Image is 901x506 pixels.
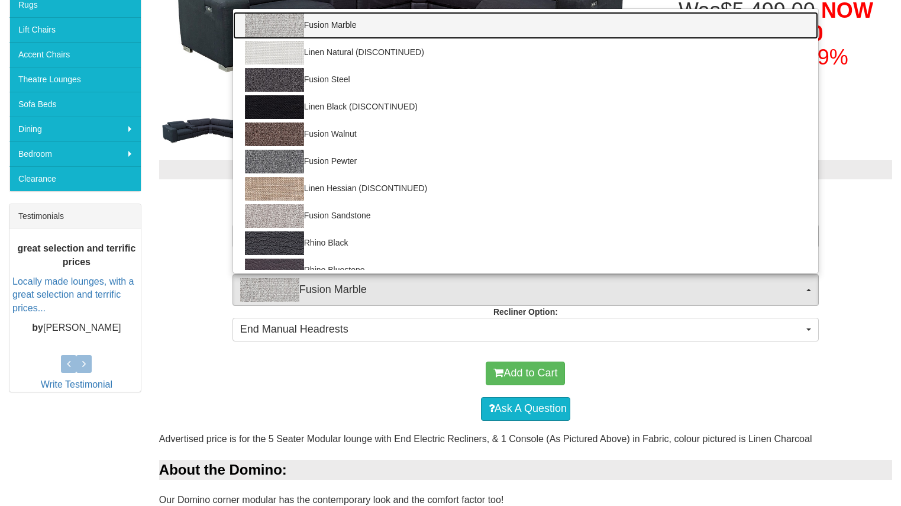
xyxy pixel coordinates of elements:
[233,257,818,284] a: Rhino Bluestone
[240,278,803,302] span: Fusion Marble
[9,141,141,166] a: Bedroom
[245,150,304,173] img: Fusion Pewter
[232,274,819,306] button: Fusion MarbleFusion Marble
[245,204,304,228] img: Fusion Sandstone
[41,379,112,389] a: Write Testimonial
[17,243,135,267] b: great selection and terrific prices
[233,12,818,39] a: Fusion Marble
[245,259,304,282] img: Rhino Bluestone
[233,121,818,148] a: Fusion Walnut
[233,39,818,66] a: Linen Natural (DISCONTINUED)
[9,166,141,191] a: Clearance
[9,92,141,117] a: Sofa Beds
[12,276,134,314] a: Locally made lounges, with a great selection and terrific prices...
[245,95,304,119] img: Linen Black (DISCONTINUED)
[481,397,570,421] a: Ask A Question
[232,318,819,341] button: End Manual Headrests
[233,202,818,230] a: Fusion Sandstone
[9,117,141,141] a: Dining
[159,460,892,480] div: About the Domino:
[12,322,141,336] p: [PERSON_NAME]
[233,66,818,94] a: Fusion Steel
[159,191,892,207] h3: Choose from the options below then add to cart
[245,14,304,37] img: Fusion Marble
[233,94,818,121] a: Linen Black (DISCONTINUED)
[240,278,299,302] img: Fusion Marble
[245,177,304,201] img: Linen Hessian (DISCONTINUED)
[240,322,803,337] span: End Manual Headrests
[486,362,565,385] button: Add to Cart
[233,148,818,175] a: Fusion Pewter
[233,175,818,202] a: Linen Hessian (DISCONTINUED)
[233,230,818,257] a: Rhino Black
[245,231,304,255] img: Rhino Black
[9,42,141,67] a: Accent Chairs
[245,68,304,92] img: Fusion Steel
[245,41,304,65] img: Linen Natural (DISCONTINUED)
[9,17,141,42] a: Lift Chairs
[32,323,43,333] b: by
[9,67,141,92] a: Theatre Lounges
[245,123,304,146] img: Fusion Walnut
[493,307,558,317] strong: Recliner Option:
[9,204,141,228] div: Testimonials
